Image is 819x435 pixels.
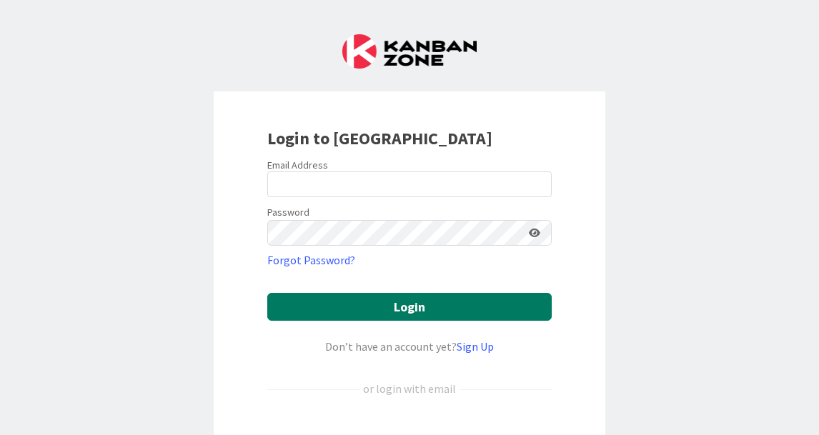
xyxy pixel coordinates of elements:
[457,339,494,354] a: Sign Up
[267,338,552,355] div: Don’t have an account yet?
[267,293,552,321] button: Login
[267,127,492,149] b: Login to [GEOGRAPHIC_DATA]
[267,251,355,269] a: Forgot Password?
[359,380,460,397] div: or login with email
[342,34,477,69] img: Kanban Zone
[267,159,328,171] label: Email Address
[267,205,309,220] label: Password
